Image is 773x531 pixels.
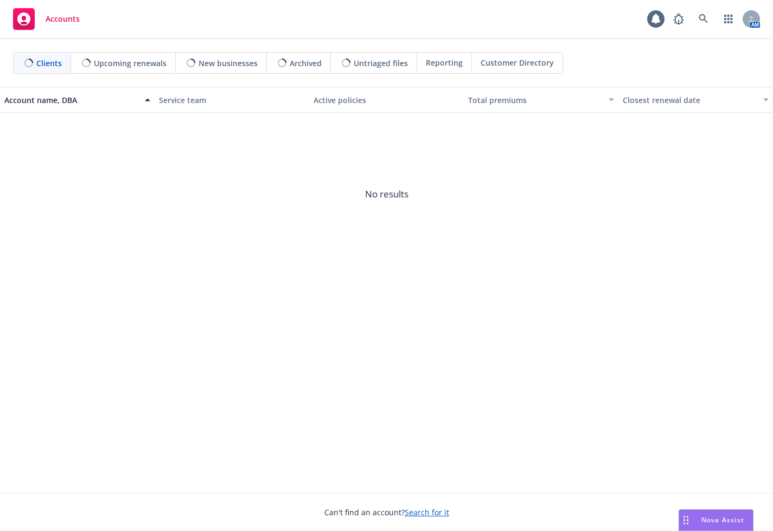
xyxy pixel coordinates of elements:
button: Total premiums [464,87,618,113]
a: Switch app [718,8,739,30]
span: New businesses [199,57,258,69]
span: Archived [290,57,322,69]
span: Customer Directory [481,57,554,68]
span: Nova Assist [701,515,744,524]
button: Active policies [309,87,464,113]
div: Service team [159,94,305,106]
button: Nova Assist [679,509,753,531]
div: Closest renewal date [623,94,757,106]
span: Can't find an account? [324,507,449,518]
button: Service team [155,87,309,113]
a: Search [693,8,714,30]
div: Total premiums [468,94,602,106]
a: Report a Bug [668,8,689,30]
a: Search for it [405,507,449,517]
span: Untriaged files [354,57,408,69]
a: Accounts [9,4,84,34]
span: Clients [36,57,62,69]
span: Accounts [46,15,80,23]
span: Upcoming renewals [94,57,167,69]
span: Reporting [426,57,463,68]
div: Drag to move [679,510,693,530]
div: Active policies [314,94,459,106]
button: Closest renewal date [618,87,773,113]
div: Account name, DBA [4,94,138,106]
